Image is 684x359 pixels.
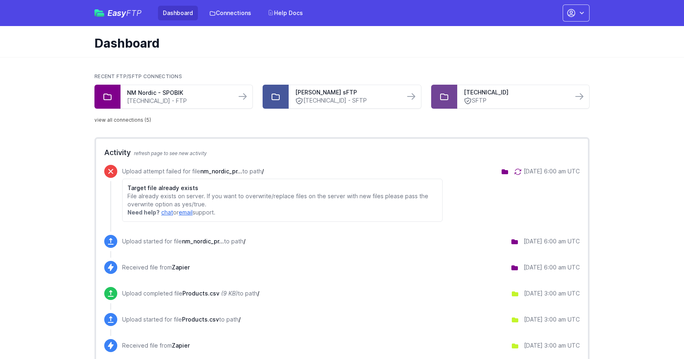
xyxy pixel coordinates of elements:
[94,73,590,80] h2: Recent FTP/SFTP Connections
[243,238,246,245] span: /
[126,8,142,18] span: FTP
[182,238,224,245] span: nm_nordic_products_csv_spobik.xlsx
[158,6,198,20] a: Dashboard
[122,237,246,245] p: Upload started for file to path
[524,341,580,350] div: [DATE] 3:00 am UTC
[172,342,190,349] span: Zapier
[104,147,580,158] h2: Activity
[172,264,190,271] span: Zapier
[263,6,308,20] a: Help Docs
[239,316,241,323] span: /
[94,36,583,50] h1: Dashboard
[94,117,151,123] a: view all connections (5)
[127,97,230,105] a: [TECHNICAL_ID] - FTP
[127,209,160,216] strong: Need help?
[127,208,437,217] p: or support.
[524,237,580,245] div: [DATE] 6:00 am UTC
[122,289,259,298] p: Upload completed file to path
[262,168,264,175] span: /
[464,88,566,96] a: [TECHNICAL_ID]
[464,96,566,105] a: SFTP
[257,290,259,297] span: /
[122,341,190,350] p: Received file from
[182,316,219,323] span: Products.csv
[94,9,104,17] img: easyftp_logo.png
[127,184,437,192] h6: Target file already exists
[127,192,437,208] p: File already exists on server. If you want to overwrite/replace files on the server with new file...
[524,263,580,271] div: [DATE] 6:00 am UTC
[107,9,142,17] span: Easy
[295,96,398,105] a: [TECHNICAL_ID] - SFTP
[200,168,242,175] span: nm_nordic_products_csv_spobik.xlsx
[204,6,256,20] a: Connections
[134,150,207,156] span: refresh page to see new activity
[524,289,580,298] div: [DATE] 3:00 am UTC
[182,290,219,297] span: Products.csv
[179,209,193,216] a: email
[221,290,238,297] i: (9 KB)
[295,88,398,96] a: [PERSON_NAME] sFTP
[122,315,241,324] p: Upload started for file to path
[524,167,580,175] div: [DATE] 6:00 am UTC
[161,209,173,216] a: chat
[127,89,230,97] a: NM Nordic - SPOBIK
[94,9,142,17] a: EasyFTP
[524,315,580,324] div: [DATE] 3:00 am UTC
[122,263,190,271] p: Received file from
[122,167,443,175] p: Upload attempt failed for file to path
